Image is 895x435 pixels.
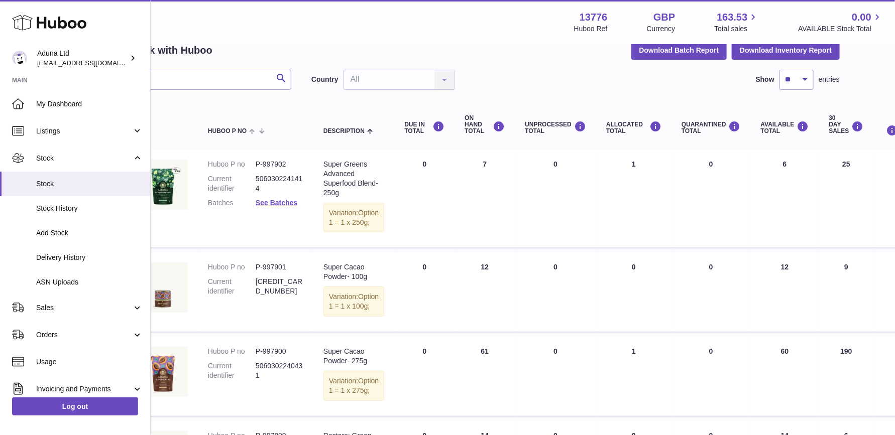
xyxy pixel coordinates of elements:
[515,150,596,247] td: 0
[682,121,741,134] div: QUARANTINED Total
[256,347,303,356] dd: P-997900
[580,11,608,24] strong: 13776
[256,174,303,193] dd: 5060302241414
[819,252,874,332] td: 9
[717,11,747,24] span: 163.53
[525,121,586,134] div: UNPROCESSED Total
[596,337,672,416] td: 1
[455,150,515,247] td: 7
[323,286,384,317] div: Variation:
[732,41,840,59] button: Download Inventory Report
[323,262,384,281] div: Super Cacao Powder- 100g
[596,252,672,332] td: 0
[709,263,713,271] span: 0
[852,11,871,24] span: 0.00
[574,24,608,34] div: Huboo Ref
[208,198,256,208] dt: Batches
[819,75,840,84] span: entries
[36,154,132,163] span: Stock
[36,126,132,136] span: Listings
[631,41,727,59] button: Download Batch Report
[36,330,132,340] span: Orders
[37,59,148,67] span: [EMAIL_ADDRESS][DOMAIN_NAME]
[256,262,303,272] dd: P-997901
[138,262,188,313] img: product image
[323,203,384,233] div: Variation:
[761,121,809,134] div: AVAILABLE Total
[751,150,819,247] td: 6
[653,11,675,24] strong: GBP
[394,252,455,332] td: 0
[36,277,143,287] span: ASN Uploads
[208,347,256,356] dt: Huboo P no
[256,199,297,207] a: See Batches
[606,121,661,134] div: ALLOCATED Total
[455,337,515,416] td: 61
[394,150,455,247] td: 0
[329,209,379,226] span: Option 1 = 1 x 250g;
[394,337,455,416] td: 0
[819,337,874,416] td: 190
[714,11,759,34] a: 163.53 Total sales
[311,75,339,84] label: Country
[798,24,883,34] span: AVAILABLE Stock Total
[323,347,384,366] div: Super Cacao Powder- 275g
[128,44,212,57] h2: Stock with Huboo
[208,262,256,272] dt: Huboo P no
[455,252,515,332] td: 12
[756,75,774,84] label: Show
[256,361,303,380] dd: 5060302240431
[256,277,303,296] dd: [CREDIT_CARD_NUMBER]
[36,253,143,262] span: Delivery History
[138,160,188,210] img: product image
[647,24,676,34] div: Currency
[515,337,596,416] td: 0
[36,204,143,213] span: Stock History
[36,303,132,313] span: Sales
[36,99,143,109] span: My Dashboard
[329,377,379,394] span: Option 1 = 1 x 275g;
[208,361,256,380] dt: Current identifier
[709,347,713,355] span: 0
[596,150,672,247] td: 1
[465,115,505,135] div: ON HAND Total
[714,24,759,34] span: Total sales
[798,11,883,34] a: 0.00 AVAILABLE Stock Total
[37,49,128,68] div: Aduna Ltd
[515,252,596,332] td: 0
[36,384,132,394] span: Invoicing and Payments
[208,160,256,169] dt: Huboo P no
[208,174,256,193] dt: Current identifier
[829,115,864,135] div: 30 DAY SALES
[256,160,303,169] dd: P-997902
[36,357,143,367] span: Usage
[138,347,188,397] img: product image
[36,228,143,238] span: Add Stock
[819,150,874,247] td: 25
[323,160,384,198] div: Super Greens Advanced Superfood Blend- 250g
[709,160,713,168] span: 0
[36,179,143,189] span: Stock
[751,252,819,332] td: 12
[323,128,365,134] span: Description
[12,51,27,66] img: foyin.fagbemi@aduna.com
[208,128,247,134] span: Huboo P no
[751,337,819,416] td: 60
[208,277,256,296] dt: Current identifier
[323,371,384,401] div: Variation:
[12,397,138,415] a: Log out
[404,121,444,134] div: DUE IN TOTAL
